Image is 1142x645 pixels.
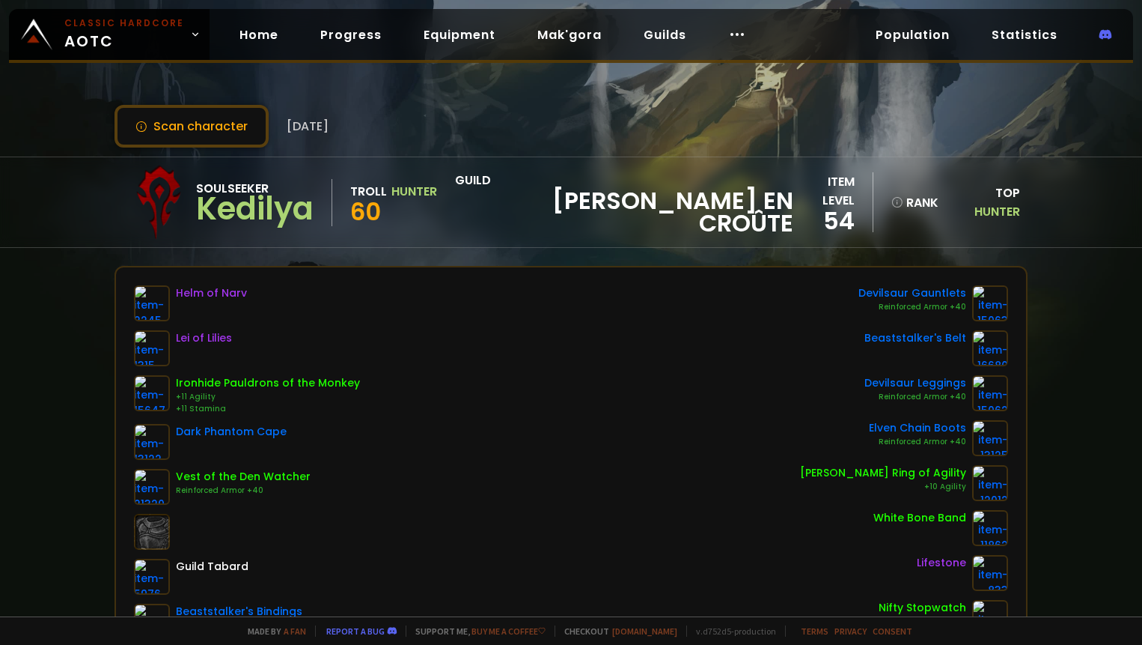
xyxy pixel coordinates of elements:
a: [DOMAIN_NAME] [612,626,677,637]
a: Equipment [412,19,507,50]
a: Guilds [632,19,698,50]
span: [DATE] [287,117,329,136]
a: Population [864,19,962,50]
div: Lei of Lilies [176,330,232,346]
div: Helm of Narv [176,285,247,301]
div: Reinforced Armor +40 [864,391,966,403]
div: Ironhide Pauldrons of the Monkey [176,375,360,391]
div: Soulseeker [196,179,314,198]
a: a fan [284,626,306,637]
div: rank [891,193,938,212]
a: Statistics [980,19,1069,50]
div: item level [793,172,855,210]
div: Beaststalker's Belt [864,330,966,346]
div: Vest of the Den Watcher [176,469,311,485]
a: Terms [801,626,828,637]
a: Buy me a coffee [471,626,546,637]
span: AOTC [64,16,184,52]
span: Made by [239,626,306,637]
div: Hunter [391,182,437,201]
img: item-1315 [134,330,170,366]
div: Top [947,184,1020,221]
small: Classic Hardcore [64,16,184,30]
span: 60 [350,195,381,228]
img: item-15062 [972,375,1008,411]
div: Reinforced Armor +40 [869,436,966,448]
img: item-2245 [134,285,170,321]
div: Lifestone [917,555,966,571]
img: item-15063 [972,285,1008,321]
img: item-15647 [134,375,170,411]
a: Consent [873,626,912,637]
img: item-11862 [972,510,1008,546]
a: Classic HardcoreAOTC [9,9,210,60]
div: Guild Tabard [176,559,248,575]
img: item-5976 [134,559,170,595]
div: White Bone Band [873,510,966,526]
div: Beaststalker's Bindings [176,604,302,620]
div: guild [455,171,793,234]
a: Report a bug [326,626,385,637]
div: +11 Agility [176,391,360,403]
a: Home [228,19,290,50]
div: [PERSON_NAME] Ring of Agility [800,465,966,481]
div: Troll [350,182,387,201]
div: Elven Chain Boots [869,420,966,436]
img: item-16680 [972,330,1008,366]
div: Reinforced Armor +40 [858,301,966,313]
button: Scan character [114,105,269,148]
div: Nifty Stopwatch [879,600,966,616]
a: Privacy [834,626,867,637]
div: +11 Stamina [176,403,360,415]
div: 54 [793,210,855,232]
img: item-12012 [972,465,1008,501]
span: Checkout [555,626,677,637]
div: Reinforced Armor +40 [176,485,311,497]
img: item-833 [972,555,1008,591]
span: [PERSON_NAME] en croûte [455,190,793,234]
div: Devilsaur Leggings [864,375,966,391]
img: item-13125 [972,420,1008,456]
img: item-21320 [134,469,170,505]
a: Progress [308,19,394,50]
span: Support me, [406,626,546,637]
div: Devilsaur Gauntlets [858,285,966,301]
div: +10 Agility [800,481,966,493]
img: item-13122 [134,424,170,460]
span: v. d752d5 - production [686,626,776,637]
a: Mak'gora [525,19,614,50]
div: Dark Phantom Cape [176,424,287,440]
span: Hunter [974,203,1020,220]
div: Kedilya [196,198,314,220]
